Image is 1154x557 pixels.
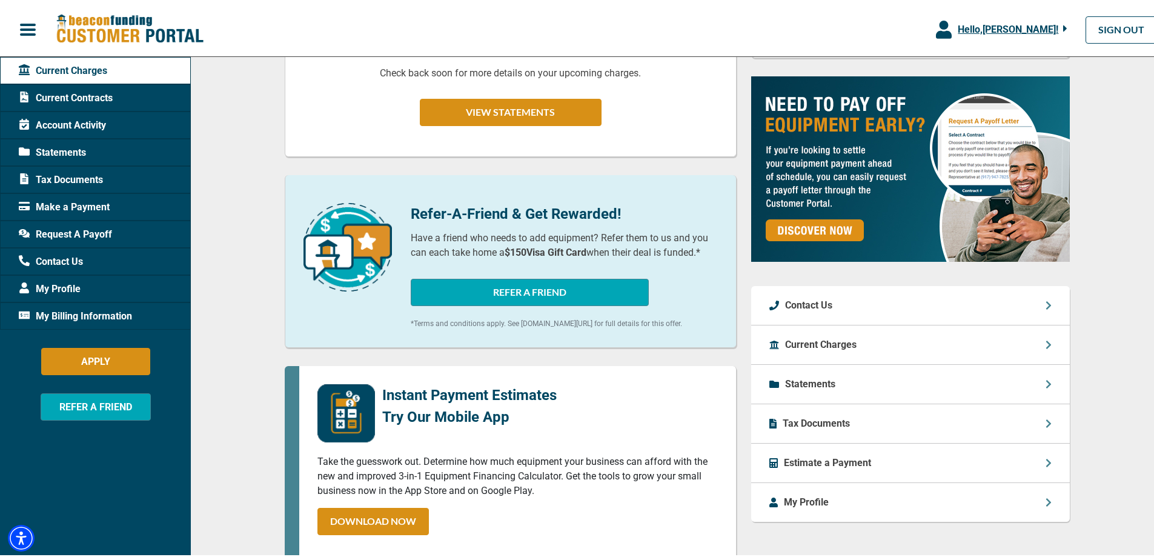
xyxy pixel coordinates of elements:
span: Current Contracts [19,88,113,103]
a: DOWNLOAD NOW [317,505,429,533]
span: Contact Us [19,252,83,267]
p: Try Our Mobile App [382,404,557,425]
span: Statements [19,143,86,158]
img: Beacon Funding Customer Portal Logo [56,12,204,42]
img: payoff-ad-px.jpg [751,74,1070,259]
p: Estimate a Payment [784,453,871,468]
img: mobile-app-logo.png [317,382,375,440]
button: APPLY [41,345,150,373]
b: $150 Visa Gift Card [505,244,586,256]
button: VIEW STATEMENTS [420,96,602,124]
img: refer-a-friend-icon.png [303,201,392,289]
span: Account Activity [19,116,106,130]
button: REFER A FRIEND [411,276,649,304]
p: My Profile [784,493,829,507]
span: My Profile [19,279,81,294]
p: Refer-A-Friend & Get Rewarded! [411,201,718,222]
span: Current Charges [19,61,107,76]
p: Have a friend who needs to add equipment? Refer them to us and you can each take home a when thei... [411,228,718,258]
span: Tax Documents [19,170,103,185]
p: Contact Us [785,296,832,310]
span: Hello, [PERSON_NAME] ! [958,21,1058,33]
p: Tax Documents [783,414,850,429]
div: Accessibility Menu [8,522,35,549]
button: REFER A FRIEND [41,391,151,418]
p: Current Charges [785,335,857,350]
p: Instant Payment Estimates [382,382,557,404]
p: Take the guesswork out. Determine how much equipment your business can afford with the new and im... [317,452,718,496]
span: Request A Payoff [19,225,112,239]
p: *Terms and conditions apply. See [DOMAIN_NAME][URL] for full details for this offer. [411,316,718,327]
span: Make a Payment [19,198,110,212]
p: Statements [785,375,835,389]
p: Check back soon for more details on your upcoming charges. [380,64,641,78]
span: My Billing Information [19,307,132,321]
